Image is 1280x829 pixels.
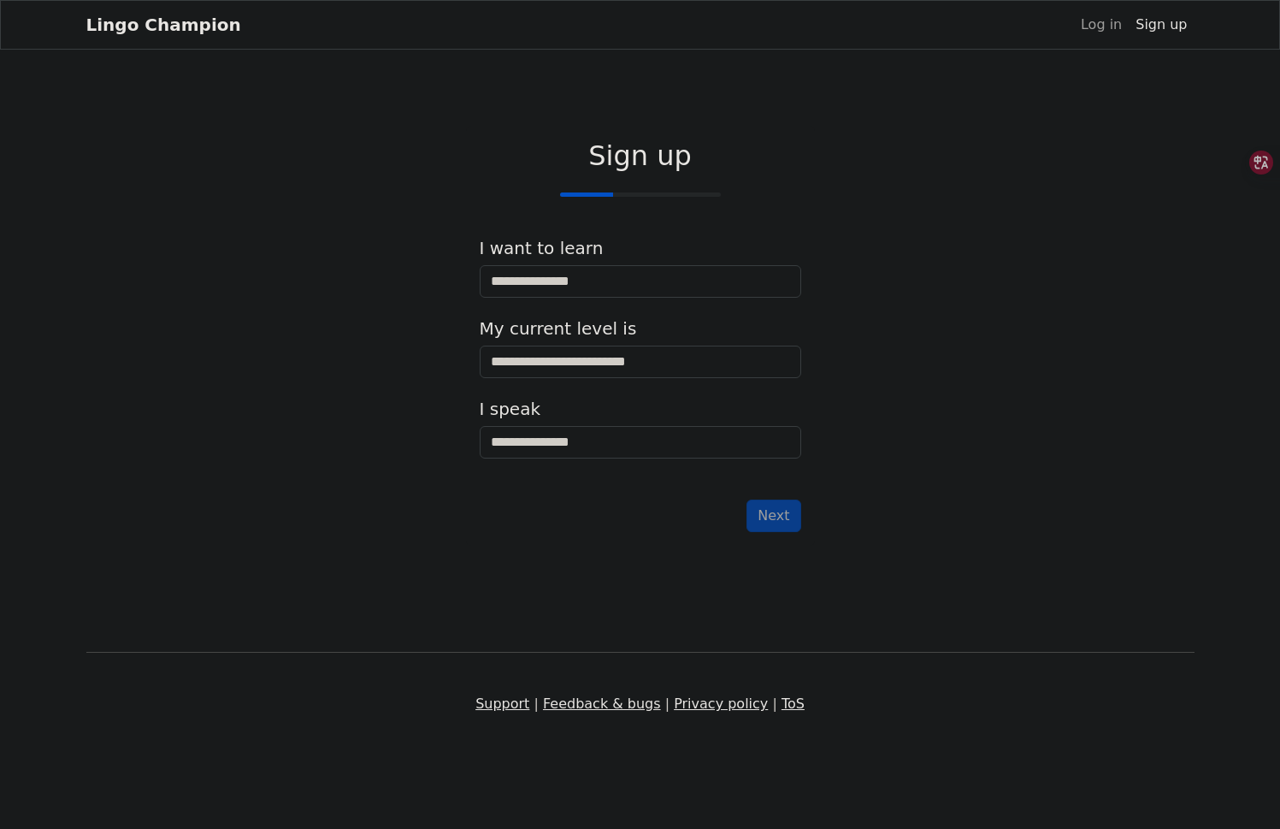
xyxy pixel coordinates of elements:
a: Log in [1074,8,1129,42]
h2: Sign up [480,139,801,172]
div: | | | [76,694,1205,714]
a: Sign up [1129,8,1194,42]
a: Support [475,696,529,712]
a: Lingo Champion [86,8,241,42]
label: I want to learn [480,238,604,258]
label: I speak [480,399,541,419]
a: ToS [782,696,805,712]
a: Privacy policy [674,696,768,712]
label: My current level is [480,318,637,339]
a: Feedback & bugs [543,696,661,712]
